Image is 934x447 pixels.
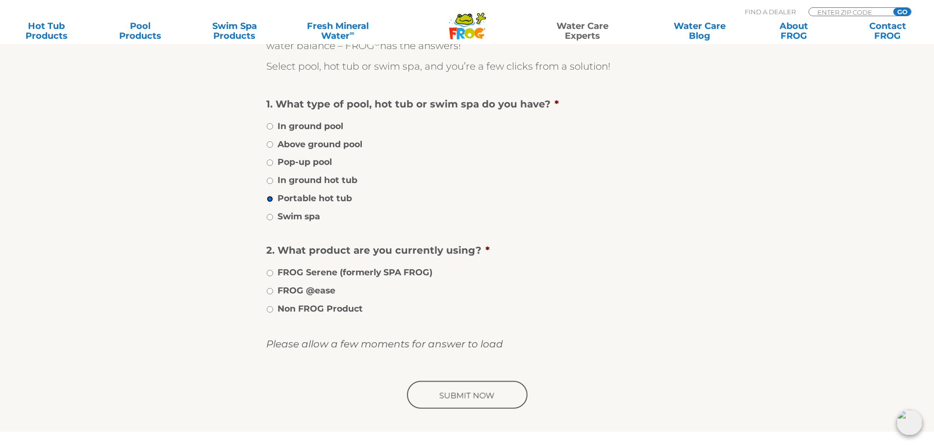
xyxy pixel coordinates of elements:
[278,302,363,315] label: Non FROG Product
[405,380,530,411] input: Submit
[350,29,354,37] sup: ∞
[104,21,177,41] a: PoolProducts
[278,156,332,168] label: Pop-up pool
[278,174,357,186] label: In ground hot tub
[278,192,352,205] label: Portable hot tub
[266,98,660,110] label: 1. What type of pool, hot tub or swim spa do you have?
[663,21,736,41] a: Water CareBlog
[757,21,830,41] a: AboutFROG
[278,266,432,279] label: FROG Serene (formerly SPA FROG)
[266,58,668,74] p: Select pool, hot tub or swim spa, and you’re a few clicks from a solution!
[198,21,271,41] a: Swim SpaProducts
[816,8,883,16] input: Zip Code Form
[292,21,383,41] a: Fresh MineralWater∞
[278,284,335,297] label: FROG @ease
[745,7,796,16] p: Find A Dealer
[266,244,660,257] label: 2. What product are you currently using?
[266,338,503,350] i: Please allow a few moments for answer to load
[278,138,362,151] label: Above ground pool
[897,410,922,435] img: openIcon
[523,21,642,41] a: Water CareExperts
[278,210,320,223] label: Swim spa
[10,21,83,41] a: Hot TubProducts
[374,38,380,48] sup: ®
[278,120,343,132] label: In ground pool
[893,8,911,16] input: GO
[851,21,924,41] a: ContactFROG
